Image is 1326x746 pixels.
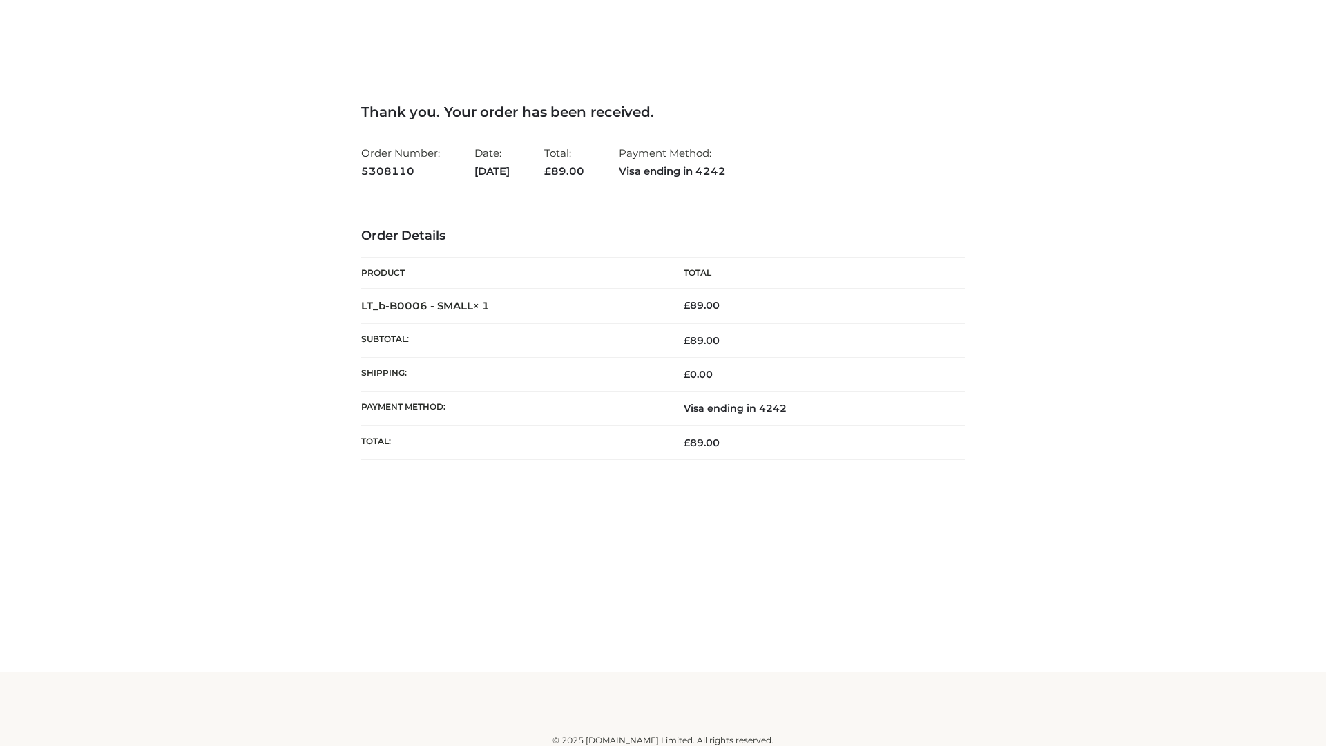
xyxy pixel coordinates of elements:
li: Total: [544,141,584,183]
strong: LT_b-B0006 - SMALL [361,299,490,312]
th: Shipping: [361,358,663,392]
th: Payment method: [361,392,663,425]
strong: [DATE] [474,162,510,180]
li: Payment Method: [619,141,726,183]
strong: Visa ending in 4242 [619,162,726,180]
h3: Thank you. Your order has been received. [361,104,965,120]
strong: 5308110 [361,162,440,180]
span: 89.00 [684,334,720,347]
th: Product [361,258,663,289]
span: £ [684,299,690,312]
th: Total [663,258,965,289]
bdi: 0.00 [684,368,713,381]
span: £ [684,368,690,381]
th: Subtotal: [361,323,663,357]
th: Total: [361,425,663,459]
bdi: 89.00 [684,299,720,312]
strong: × 1 [473,299,490,312]
td: Visa ending in 4242 [663,392,965,425]
span: £ [544,164,551,178]
h3: Order Details [361,229,965,244]
span: £ [684,334,690,347]
span: 89.00 [684,437,720,449]
span: £ [684,437,690,449]
li: Date: [474,141,510,183]
li: Order Number: [361,141,440,183]
span: 89.00 [544,164,584,178]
